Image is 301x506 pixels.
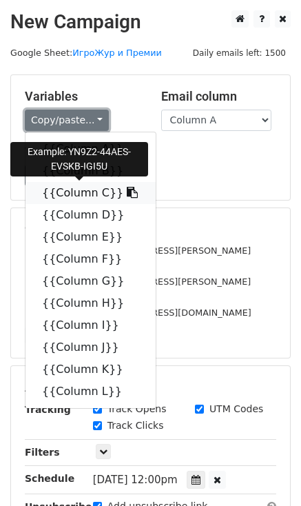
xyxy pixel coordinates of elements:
a: {{Column D}} [25,204,156,226]
span: [DATE] 12:00pm [93,474,178,486]
a: Daily emails left: 1500 [188,48,291,58]
h2: New Campaign [10,10,291,34]
div: Example: YN9Z2-44AES-EVSKB-IGI5U [10,142,148,176]
strong: Filters [25,447,60,458]
h5: Variables [25,89,141,104]
small: Google Sheet: [10,48,162,58]
a: {{Column G}} [25,270,156,292]
label: Track Opens [107,402,167,416]
a: Copy/paste... [25,110,109,131]
label: Track Clicks [107,418,164,433]
a: {{Column I}} [25,314,156,336]
h5: Email column [161,89,277,104]
small: [PERSON_NAME][EMAIL_ADDRESS][DOMAIN_NAME] [25,307,251,318]
span: Daily emails left: 1500 [188,45,291,61]
a: {{Column K}} [25,358,156,381]
strong: Tracking [25,404,71,415]
a: {{Column H}} [25,292,156,314]
a: ИгроЖур и Премии [72,48,162,58]
div: Виджет чата [232,440,301,506]
a: {{Column J}} [25,336,156,358]
strong: Schedule [25,473,74,484]
a: {{Column F}} [25,248,156,270]
a: {{Column E}} [25,226,156,248]
a: {{Column L}} [25,381,156,403]
label: UTM Codes [209,402,263,416]
iframe: Chat Widget [232,440,301,506]
a: {{Column C}} [25,182,156,204]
